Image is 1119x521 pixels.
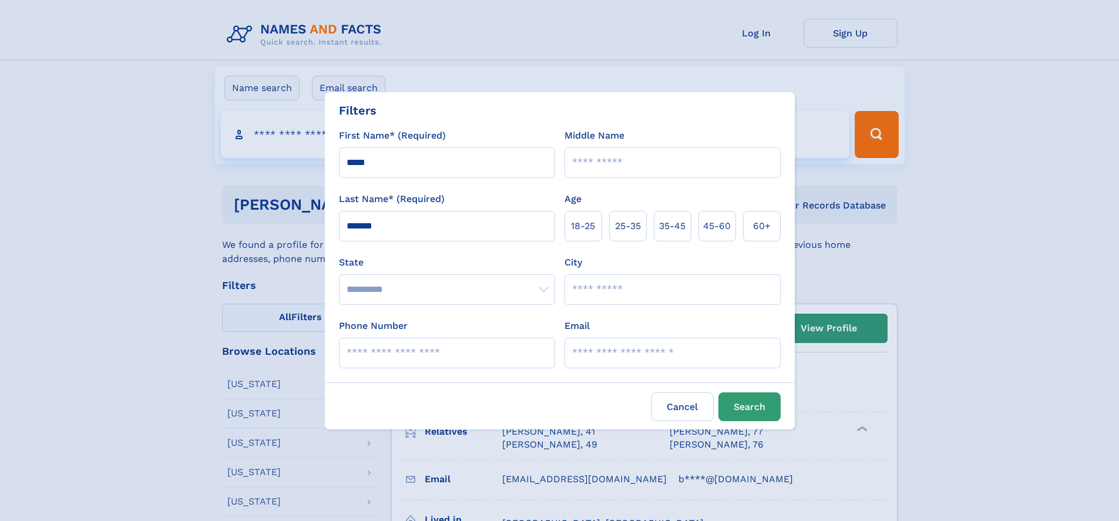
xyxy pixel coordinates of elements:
span: 35‑45 [659,219,685,233]
label: Age [564,192,582,206]
label: Middle Name [564,129,624,143]
label: State [339,256,555,270]
label: Last Name* (Required) [339,192,445,206]
div: Filters [339,102,377,119]
span: 60+ [753,219,771,233]
label: City [564,256,582,270]
button: Search [718,392,781,421]
label: Phone Number [339,319,408,333]
label: Cancel [651,392,714,421]
span: 25‑35 [615,219,641,233]
span: 45‑60 [703,219,731,233]
span: 18‑25 [571,219,595,233]
label: Email [564,319,590,333]
label: First Name* (Required) [339,129,446,143]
